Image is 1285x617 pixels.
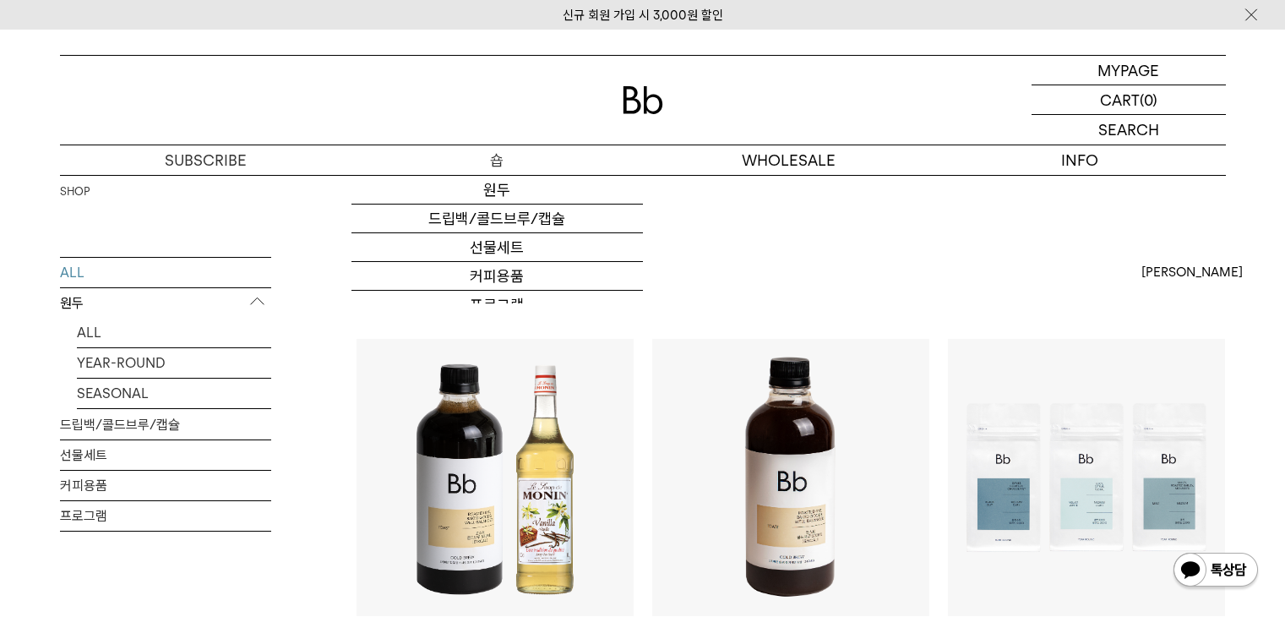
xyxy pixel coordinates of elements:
img: 토스트 콜드브루 500ml [652,339,929,616]
a: SHOP [60,183,90,200]
p: INFO [934,145,1226,175]
a: 신규 회원 가입 시 3,000원 할인 [563,8,723,23]
img: 로고 [623,86,663,114]
img: 카카오톡 채널 1:1 채팅 버튼 [1172,551,1260,592]
a: MYPAGE [1032,56,1226,85]
p: (0) [1140,85,1157,114]
a: 프로그램 [351,291,643,319]
a: 선물세트 [60,440,271,470]
p: CART [1100,85,1140,114]
a: 커피용품 [60,471,271,500]
a: 원두 [351,176,643,205]
p: 원두 [60,288,271,319]
img: 블렌드 커피 3종 (각 200g x3) [948,339,1225,616]
a: 드립백/콜드브루/캡슐 [60,410,271,440]
p: SEARCH [1098,115,1159,145]
img: 토스트 콜드브루 x 바닐라 시럽 세트 [357,339,634,616]
a: SUBSCRIBE [60,145,351,175]
a: ALL [77,318,271,347]
a: 숍 [351,145,643,175]
a: ALL [60,258,271,287]
a: YEAR-ROUND [77,348,271,378]
a: 프로그램 [60,501,271,531]
a: 선물세트 [351,233,643,262]
a: SEASONAL [77,379,271,408]
p: MYPAGE [1097,56,1159,85]
p: WHOLESALE [643,145,934,175]
span: [PERSON_NAME] [1141,262,1243,282]
a: CART (0) [1032,85,1226,115]
a: 드립백/콜드브루/캡슐 [351,205,643,233]
a: 커피용품 [351,262,643,291]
